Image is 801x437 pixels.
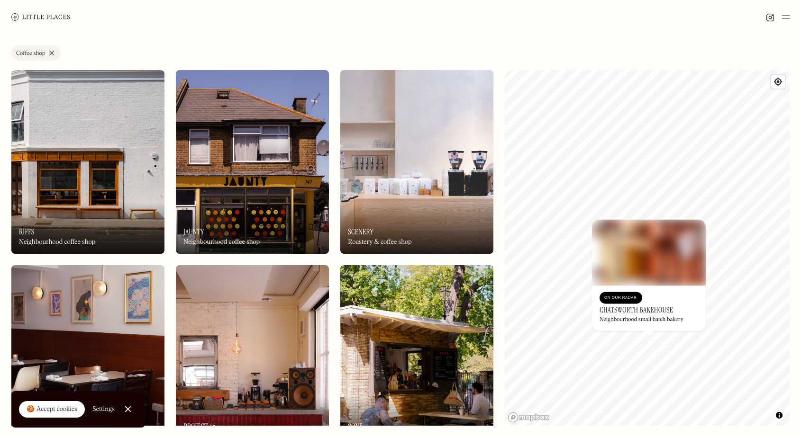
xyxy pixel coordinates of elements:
[592,219,706,285] img: Chatsworth Bakehouse
[183,422,216,431] h3: Project 44
[348,227,373,236] h3: Scenery
[118,400,137,419] a: Close Cookie Popup
[600,305,673,314] h3: Chatsworth Bakehouse
[771,75,785,89] button: Find my location
[505,70,790,426] canvas: Map
[340,70,493,254] img: Scenery
[92,406,115,412] div: Settings
[176,70,329,254] img: Jaunty
[776,410,782,420] span: Toggle attribution
[600,317,683,323] div: Neighbourhood small batch bakery
[27,405,77,414] div: 🍪 Accept cookies
[348,422,363,431] h3: Sons
[19,227,35,236] h3: Riffs
[604,293,637,303] div: On Our Radar
[592,219,706,331] a: Chatsworth BakehouseChatsworth BakehouseOn Our RadarChatsworth BakehouseNeighbourhood small batch...
[16,51,45,56] div: Coffee shop
[183,227,204,236] h3: Jaunty
[774,410,785,421] button: Toggle attribution
[176,70,329,254] a: JauntyJauntyJauntyNeighbourhood coffee shop
[11,45,60,61] a: Coffee shop
[127,409,128,410] div: Close Cookie Popup
[11,70,164,254] a: RiffsRiffsRiffsNeighbourhood coffee shop
[508,412,549,423] a: Mapbox homepage
[11,70,164,254] img: Riffs
[340,70,493,254] a: SceneryScenerySceneryRoastery & coffee shop
[348,238,411,246] div: Roastery & coffee shop
[92,399,115,420] a: Settings
[19,238,95,246] div: Neighbourhood coffee shop
[19,401,85,418] a: 🍪 Accept cookies
[183,238,260,246] div: Neighbourhood coffee shop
